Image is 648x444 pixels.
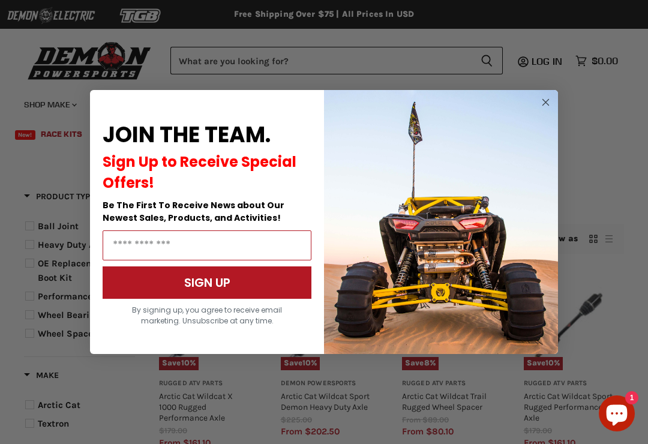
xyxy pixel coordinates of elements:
inbox-online-store-chat: Shopify online store chat [595,395,638,434]
input: Email Address [103,230,311,260]
span: Be The First To Receive News about Our Newest Sales, Products, and Activities! [103,199,284,224]
button: Close dialog [538,95,553,110]
span: By signing up, you agree to receive email marketing. Unsubscribe at any time. [132,305,282,326]
img: a9095488-b6e7-41ba-879d-588abfab540b.jpeg [324,90,558,354]
button: SIGN UP [103,266,311,299]
span: JOIN THE TEAM. [103,119,271,150]
span: Sign Up to Receive Special Offers! [103,152,296,193]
